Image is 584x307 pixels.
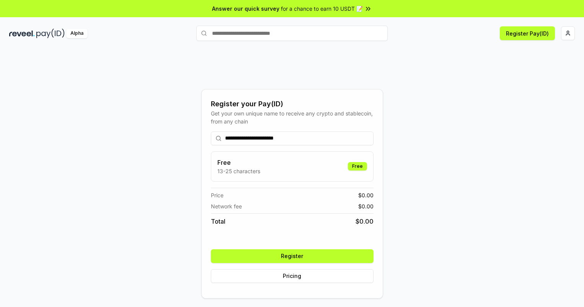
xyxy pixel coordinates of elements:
[211,269,374,283] button: Pricing
[211,99,374,109] div: Register your Pay(ID)
[348,162,367,171] div: Free
[211,191,223,199] span: Price
[9,29,35,38] img: reveel_dark
[217,158,260,167] h3: Free
[36,29,65,38] img: pay_id
[500,26,555,40] button: Register Pay(ID)
[358,191,374,199] span: $ 0.00
[358,202,374,210] span: $ 0.00
[66,29,88,38] div: Alpha
[281,5,363,13] span: for a chance to earn 10 USDT 📝
[211,249,374,263] button: Register
[217,167,260,175] p: 13-25 characters
[211,109,374,125] div: Get your own unique name to receive any crypto and stablecoin, from any chain
[211,217,225,226] span: Total
[211,202,242,210] span: Network fee
[356,217,374,226] span: $ 0.00
[212,5,279,13] span: Answer our quick survey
